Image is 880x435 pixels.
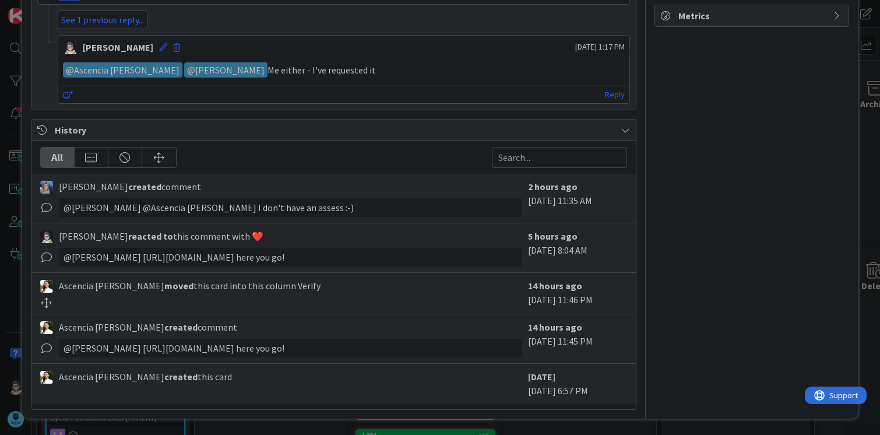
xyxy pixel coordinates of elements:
[63,40,77,54] img: TP
[41,148,75,167] div: All
[528,371,555,383] b: [DATE]
[187,64,195,76] span: @
[164,280,193,292] b: moved
[59,339,523,357] div: @[PERSON_NAME]﻿ [URL][DOMAIN_NAME] here you go!
[40,371,53,384] img: AK
[528,180,627,217] div: [DATE] 11:35 AM
[528,321,582,333] b: 14 hours ago
[528,230,578,242] b: 5 hours ago
[40,280,53,293] img: AK
[83,40,153,54] div: [PERSON_NAME]
[40,321,53,334] img: AK
[575,41,625,53] span: [DATE] 1:17 PM
[40,181,53,194] img: MA
[528,279,627,308] div: [DATE] 11:46 PM
[528,370,627,398] div: [DATE] 6:57 PM
[59,180,201,194] span: [PERSON_NAME] comment
[59,320,237,334] span: Ascencia [PERSON_NAME] comment
[59,279,321,293] span: Ascencia [PERSON_NAME] this card into this column Verify
[164,371,198,383] b: created
[528,280,582,292] b: 14 hours ago
[528,229,627,266] div: [DATE] 8:04 AM
[187,64,265,76] span: [PERSON_NAME]
[59,248,523,266] div: @[PERSON_NAME]﻿ [URL][DOMAIN_NAME] here you go!
[58,10,147,29] a: See 1 previous reply...
[59,229,263,243] span: [PERSON_NAME] this comment with ❤️
[24,2,53,16] span: Support
[128,181,161,192] b: created
[63,62,625,78] p: Me either - I've requested it
[55,123,615,137] span: History
[528,320,627,357] div: [DATE] 11:45 PM
[605,87,625,102] a: Reply
[40,230,53,243] img: TP
[66,64,179,76] span: Ascencia [PERSON_NAME]
[492,147,627,168] input: Search...
[59,198,523,217] div: @[PERSON_NAME]﻿ ﻿@Ascencia [PERSON_NAME]﻿ I don't have an assess :-)
[128,230,173,242] b: reacted to
[59,370,232,384] span: Ascencia [PERSON_NAME] this card
[164,321,198,333] b: created
[528,181,578,192] b: 2 hours ago
[678,9,828,23] span: Metrics
[66,64,74,76] span: @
